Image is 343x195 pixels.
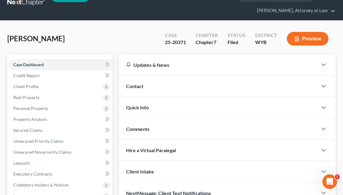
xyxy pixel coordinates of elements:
[322,174,337,189] iframe: Intercom live chat
[9,59,113,70] a: Case Dashboard
[126,169,154,174] span: Client Intake
[13,160,30,166] span: Lawsuits
[9,169,113,180] a: Executory Contracts
[13,139,63,144] span: Unsecured Priority Claims
[335,174,340,179] span: 2
[13,73,39,78] span: Credit Report
[13,84,39,89] span: Client Profile
[126,147,176,153] span: Hire a Virtual Paralegal
[13,182,69,187] span: Codebtors Insiders & Notices
[254,5,335,16] a: [PERSON_NAME], Attorney at Law
[9,158,113,169] a: Lawsuits
[126,83,143,89] span: Contact
[228,32,245,39] div: Status
[13,95,39,100] span: Real Property
[287,32,328,46] button: Preview
[13,106,48,111] span: Personal Property
[9,125,113,136] a: Secured Claims
[13,149,71,155] span: Unsecured Nonpriority Claims
[196,32,218,39] div: Chapter
[13,128,43,133] span: Secured Claims
[126,104,149,110] span: Quick Info
[9,147,113,158] a: Unsecured Nonpriority Claims
[9,114,113,125] a: Property Analysis
[13,117,47,122] span: Property Analysis
[255,32,277,39] div: District
[13,171,52,176] span: Executory Contracts
[13,62,44,67] span: Case Dashboard
[228,39,245,46] div: Filed
[196,39,218,46] div: Chapter
[9,70,113,81] a: Credit Report
[255,39,277,46] div: WYB
[165,32,186,39] div: Case
[126,126,149,132] span: Comments
[9,136,113,147] a: Unsecured Priority Claims
[126,62,310,68] div: Updates & News
[214,39,216,45] span: 7
[165,39,186,46] div: 25-20371
[7,34,65,43] span: [PERSON_NAME]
